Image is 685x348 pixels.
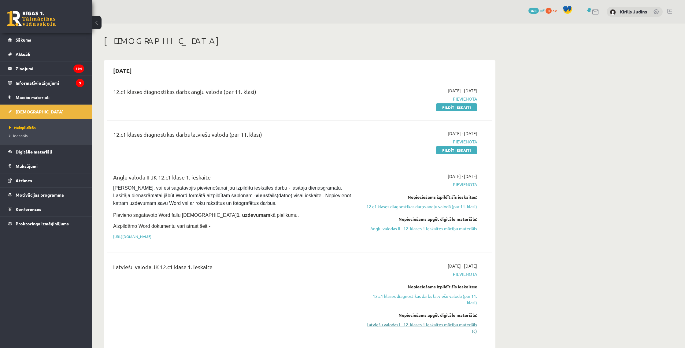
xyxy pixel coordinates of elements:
a: Mācību materiāli [8,90,84,104]
a: [DEMOGRAPHIC_DATA] [8,105,84,119]
a: Izlabotās [9,133,86,138]
strong: viens [256,193,268,198]
span: Digitālie materiāli [16,149,52,154]
span: Aizpildāmo Word dokumentu vari atrast šeit - [113,224,210,229]
span: [DATE] - [DATE] [448,87,477,94]
a: Pildīt ieskaiti [436,146,477,154]
i: 3 [76,79,84,87]
strong: 1. uzdevumam [237,213,270,218]
span: [DEMOGRAPHIC_DATA] [16,109,64,114]
span: Aktuāli [16,51,30,57]
h2: [DATE] [107,63,138,78]
a: Rīgas 1. Tālmācības vidusskola [7,11,56,26]
span: Pievienota [362,181,477,188]
legend: Ziņojumi [16,61,84,76]
legend: Informatīvie ziņojumi [16,76,84,90]
div: Nepieciešams apgūt digitālo materiālu: [362,312,477,318]
span: Neizpildītās [9,125,36,130]
a: 3405 mP [528,8,545,13]
a: Motivācijas programma [8,188,84,202]
div: Nepieciešams apgūt digitālo materiālu: [362,216,477,222]
a: 0 xp [546,8,560,13]
span: Motivācijas programma [16,192,64,198]
span: Konferences [16,206,41,212]
span: Mācību materiāli [16,94,50,100]
a: Pildīt ieskaiti [436,103,477,111]
span: [PERSON_NAME], vai esi sagatavojis pievienošanai jau izpildītu ieskaites darbu - lasītāja dienasg... [113,185,352,206]
a: Angļu valodas II - 12. klases 1.ieskaites mācību materiāls [362,225,477,232]
a: 12.c1 klases diagnostikas darbs angļu valodā (par 11. klasi) [362,203,477,210]
span: [DATE] - [DATE] [448,130,477,137]
span: Izlabotās [9,133,28,138]
i: 194 [73,65,84,73]
div: 12.c1 klases diagnostikas darbs angļu valodā (par 11. klasi) [113,87,353,99]
span: 0 [546,8,552,14]
span: 3405 [528,8,539,14]
span: Pievienota [362,96,477,102]
a: Proktoringa izmēģinājums [8,217,84,231]
a: [URL][DOMAIN_NAME] [113,234,151,239]
a: Atzīmes [8,173,84,187]
span: Atzīmes [16,178,32,183]
legend: Maksājumi [16,159,84,173]
span: Pievieno sagatavoto Word failu [DEMOGRAPHIC_DATA] kā pielikumu. [113,213,299,218]
a: Latviešu valodas I - 12. klases 1.ieskaites mācību materiāls (c) [362,321,477,334]
h1: [DEMOGRAPHIC_DATA] [104,36,495,46]
a: Aktuāli [8,47,84,61]
div: Nepieciešams izpildīt šīs ieskaites: [362,194,477,200]
a: 12.c1 klases diagnostikas darbs latviešu valodā (par 11. klasi) [362,293,477,306]
span: Proktoringa izmēģinājums [16,221,69,226]
a: Maksājumi [8,159,84,173]
span: [DATE] - [DATE] [448,173,477,180]
a: Neizpildītās [9,125,86,130]
span: Pievienota [362,139,477,145]
a: Informatīvie ziņojumi3 [8,76,84,90]
div: Latviešu valoda JK 12.c1 klase 1. ieskaite [113,263,353,274]
span: Sākums [16,37,31,43]
span: xp [553,8,557,13]
div: 12.c1 klases diagnostikas darbs latviešu valodā (par 11. klasi) [113,130,353,142]
span: [DATE] - [DATE] [448,263,477,269]
span: mP [540,8,545,13]
span: Pievienota [362,271,477,277]
img: Kirills Judins [610,9,616,15]
a: Konferences [8,202,84,216]
div: Angļu valoda II JK 12.c1 klase 1. ieskaite [113,173,353,184]
a: Kirills Judins [620,9,647,15]
a: Ziņojumi194 [8,61,84,76]
a: Digitālie materiāli [8,145,84,159]
a: Sākums [8,33,84,47]
div: Nepieciešams izpildīt šīs ieskaites: [362,283,477,290]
